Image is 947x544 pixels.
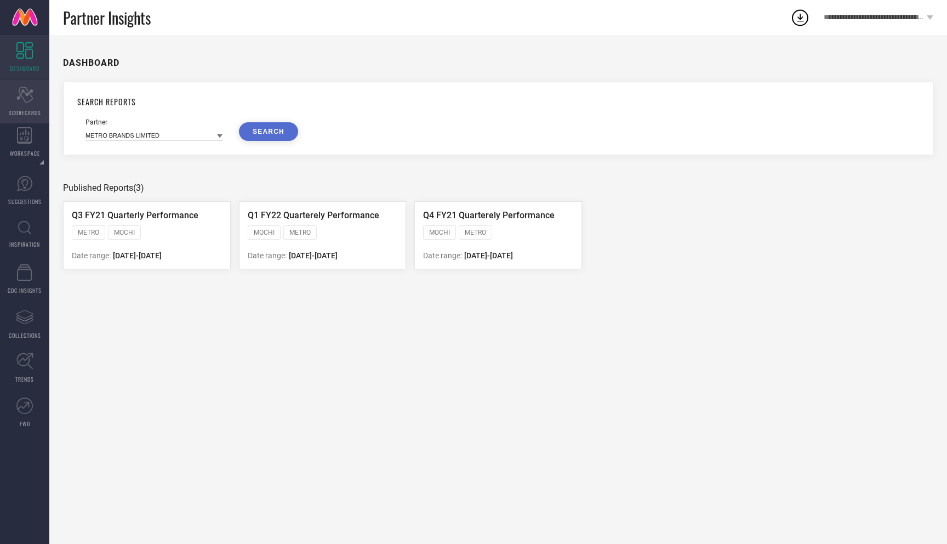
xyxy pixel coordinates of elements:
[15,375,34,383] span: TRENDS
[254,229,275,236] span: MOCHI
[8,197,42,206] span: SUGGESTIONS
[9,331,41,339] span: COLLECTIONS
[113,251,162,260] span: [DATE] - [DATE]
[63,183,933,193] div: Published Reports (3)
[248,251,287,260] span: Date range:
[72,210,198,220] span: Q3 FY21 Quarterly Performance
[78,229,99,236] span: METRO
[9,109,41,117] span: SCORECARDS
[465,229,486,236] span: METRO
[63,58,119,68] h1: DASHBOARD
[85,118,223,126] div: Partner
[72,251,111,260] span: Date range:
[20,420,30,428] span: FWD
[423,251,462,260] span: Date range:
[10,64,39,72] span: DASHBOARD
[289,251,338,260] span: [DATE] - [DATE]
[248,210,379,220] span: Q1 FY22 Quarterely Performance
[8,286,42,294] span: CDC INSIGHTS
[10,149,40,157] span: WORKSPACE
[77,96,919,107] h1: SEARCH REPORTS
[464,251,513,260] span: [DATE] - [DATE]
[9,240,40,248] span: INSPIRATION
[63,7,151,29] span: Partner Insights
[423,210,555,220] span: Q4 FY21 Quarterely Performance
[239,122,298,141] button: SEARCH
[289,229,311,236] span: METRO
[114,229,135,236] span: MOCHI
[429,229,450,236] span: MOCHI
[790,8,810,27] div: Open download list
